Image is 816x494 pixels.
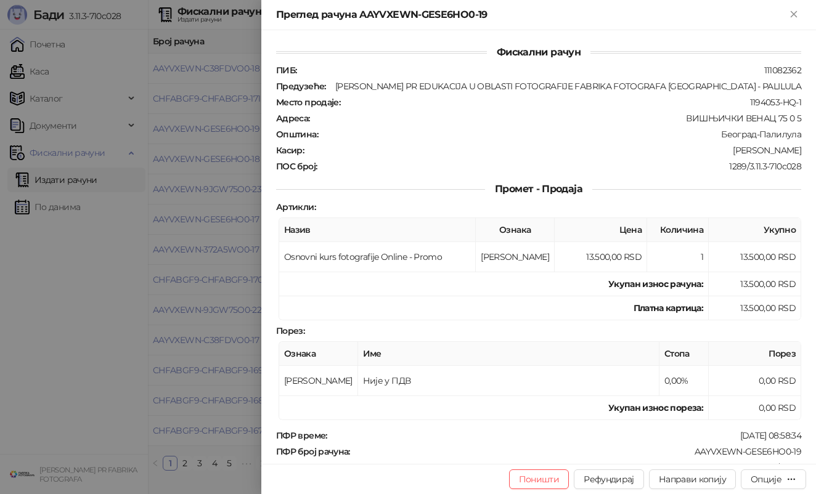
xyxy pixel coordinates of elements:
strong: Место продаје : [276,97,340,108]
td: 13.500,00 RSD [709,296,801,320]
td: 13.500,00 RSD [709,242,801,272]
th: Порез [709,342,801,366]
th: Име [358,342,659,366]
th: Стопа [659,342,709,366]
span: Направи копију [659,474,726,485]
strong: ПФР број рачуна : [276,446,350,457]
button: Close [786,7,801,22]
td: [PERSON_NAME] [279,366,358,396]
td: 1 [647,242,709,272]
div: 1289/3.11.3-710c028 [318,161,802,172]
td: 13.500,00 RSD [709,272,801,296]
strong: Касир : [276,145,304,156]
strong: Порез : [276,325,304,336]
div: 1194053-HQ-1 [341,97,802,108]
div: 17/19ПП [340,462,802,473]
strong: Артикли : [276,201,316,213]
div: Преглед рачуна AAYVXEWN-GESE6HO0-19 [276,7,786,22]
th: Ознака [476,218,555,242]
button: Направи копију [649,469,736,489]
th: Цена [555,218,647,242]
th: Назив [279,218,476,242]
th: Количина [647,218,709,242]
td: [PERSON_NAME] [476,242,555,272]
div: Опције [751,474,781,485]
td: Osnovni kurs fotografije Online - Promo [279,242,476,272]
div: Београд-Палилула [319,129,802,140]
strong: Укупан износ пореза: [608,402,703,413]
strong: Предузеће : [276,81,326,92]
button: Рефундирај [574,469,644,489]
div: [DATE] 08:58:34 [328,430,802,441]
strong: Бројач рачуна : [276,462,338,473]
div: 111082362 [298,65,802,76]
span: Промет - Продаја [485,183,592,195]
td: 0,00 RSD [709,396,801,420]
button: Поништи [509,469,569,489]
th: Укупно [709,218,801,242]
td: 13.500,00 RSD [555,242,647,272]
strong: ПОС број : [276,161,317,172]
strong: Адреса : [276,113,310,124]
td: 0,00 RSD [709,366,801,396]
strong: ПИБ : [276,65,296,76]
div: [PERSON_NAME] [305,145,802,156]
td: 0,00% [659,366,709,396]
strong: ПФР време : [276,430,327,441]
div: AAYVXEWN-GESE6HO0-19 [351,446,802,457]
strong: Платна картица : [634,302,703,314]
strong: Укупан износ рачуна : [608,278,703,290]
strong: Општина : [276,129,318,140]
span: Фискални рачун [487,46,590,58]
button: Опције [741,469,806,489]
th: Ознака [279,342,358,366]
div: [PERSON_NAME] PR EDUKACIJA U OBLASTI FOTOGRAFIJE FABRIKA FOTOGRAFA [GEOGRAPHIC_DATA] - PALILULA [327,81,802,92]
div: ВИШЊИЧКИ ВЕНАЦ 75 0 5 [311,113,802,124]
td: Није у ПДВ [358,366,659,396]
